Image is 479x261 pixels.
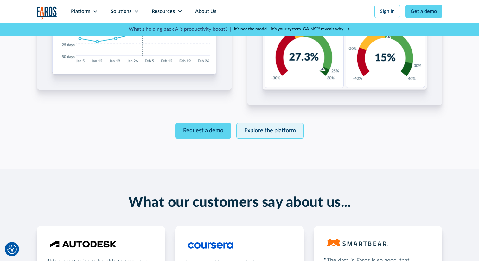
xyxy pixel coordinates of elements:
[405,5,442,18] a: Get a demo
[188,239,233,249] img: Logo of the online learning platform Coursera.
[175,123,231,139] a: Request a demo
[234,27,343,31] strong: It’s not the model—it’s your system. GAINS™ reveals why
[234,26,350,33] a: It’s not the model—it’s your system. GAINS™ reveals why
[37,6,57,19] img: Logo of the analytics and reporting company Faros.
[71,8,90,15] div: Platform
[129,25,231,33] p: What's holding back AI's productivity boost? |
[374,5,400,18] a: Sign in
[152,8,175,15] div: Resources
[37,6,57,19] a: home
[236,123,304,139] a: Explore the platform
[49,239,117,248] img: Logo of the design software company Autodesk.
[7,245,17,254] button: Cookie Settings
[327,239,388,246] img: Logo of the software testing platform SmartBear.
[87,194,392,211] h2: What our customers say about us...
[7,245,17,254] img: Revisit consent button
[111,8,131,15] div: Solutions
